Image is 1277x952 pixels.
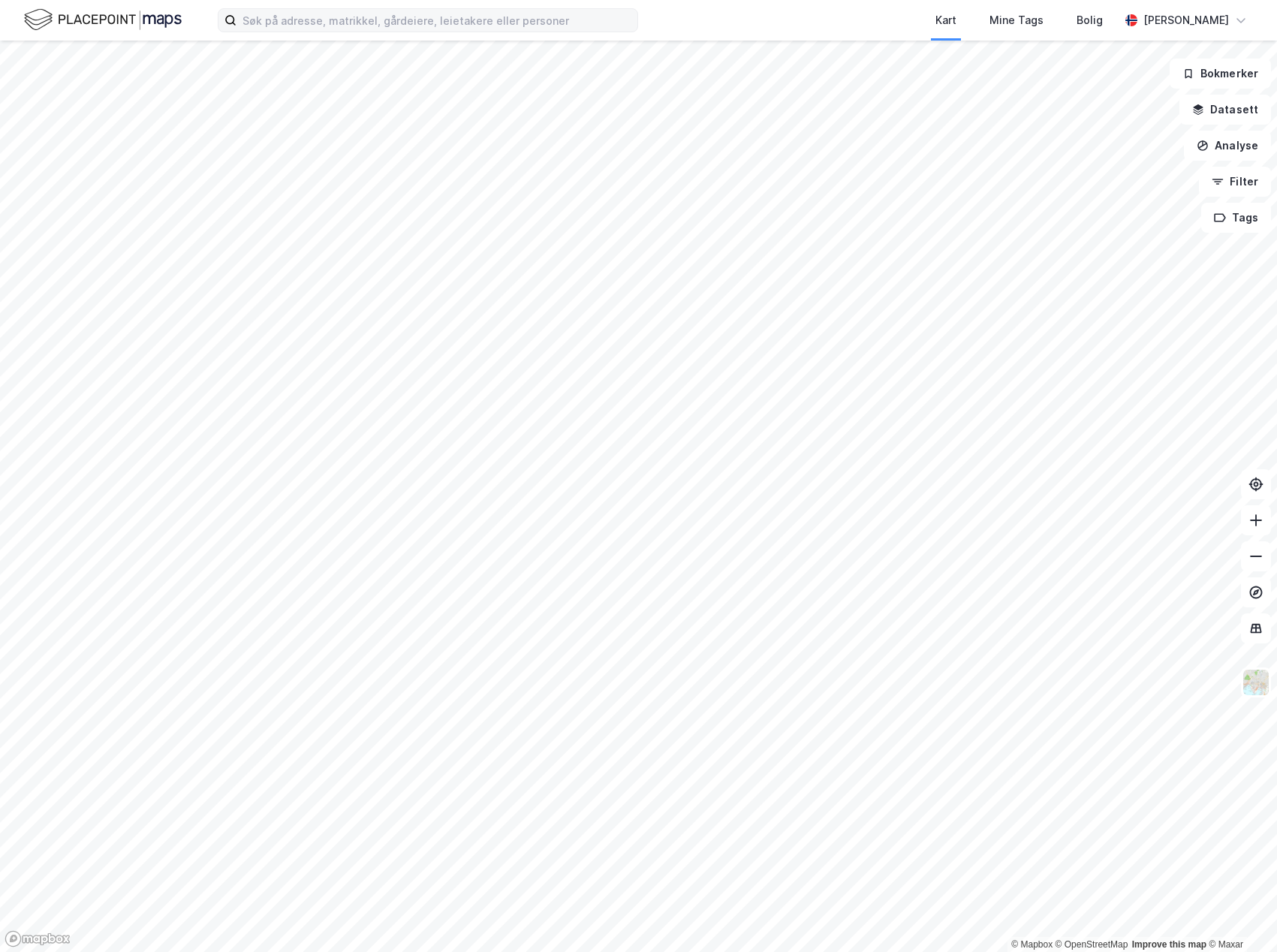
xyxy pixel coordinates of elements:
[1011,939,1053,950] a: Mapbox
[1199,167,1271,197] button: Filter
[5,930,71,947] a: Mapbox homepage
[1077,11,1103,29] div: Bolig
[24,7,182,33] img: logo.f888ab2527a4732fd821a326f86c7f29.svg
[1201,203,1271,233] button: Tags
[1202,880,1277,952] iframe: Chat Widget
[1202,880,1277,952] div: Kontrollprogram for chat
[1132,939,1206,950] a: Improve this map
[1056,939,1128,950] a: OpenStreetMap
[935,11,956,29] div: Kart
[989,11,1044,29] div: Mine Tags
[1143,11,1229,29] div: [PERSON_NAME]
[1184,131,1271,161] button: Analyse
[1242,668,1270,697] img: Z
[1170,59,1271,89] button: Bokmerker
[1179,95,1271,125] button: Datasett
[236,9,637,32] input: Søk på adresse, matrikkel, gårdeiere, leietakere eller personer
